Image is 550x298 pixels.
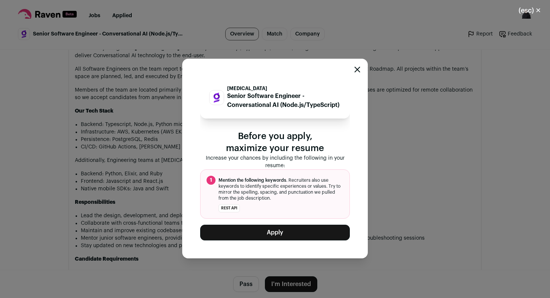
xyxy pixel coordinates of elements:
img: 87043e6e034331222e99023d496925d84f80a75082cbc0650f321fcae2e9c098.jpg [210,90,224,105]
button: Apply [200,225,350,240]
p: [MEDICAL_DATA] [227,86,341,92]
span: 1 [207,176,216,185]
p: Senior Software Engineer - Conversational AI (Node.js/TypeScript) [227,92,341,110]
p: Increase your chances by including the following in your resume: [200,154,350,169]
button: Close modal [510,2,550,19]
p: Before you apply, maximize your resume [200,130,350,154]
span: Mention the following keywords [219,178,286,182]
button: Close modal [354,67,360,73]
span: . Recruiters also use keywords to identify specific experiences or values. Try to mirror the spel... [219,177,343,201]
li: REST API [219,204,240,212]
